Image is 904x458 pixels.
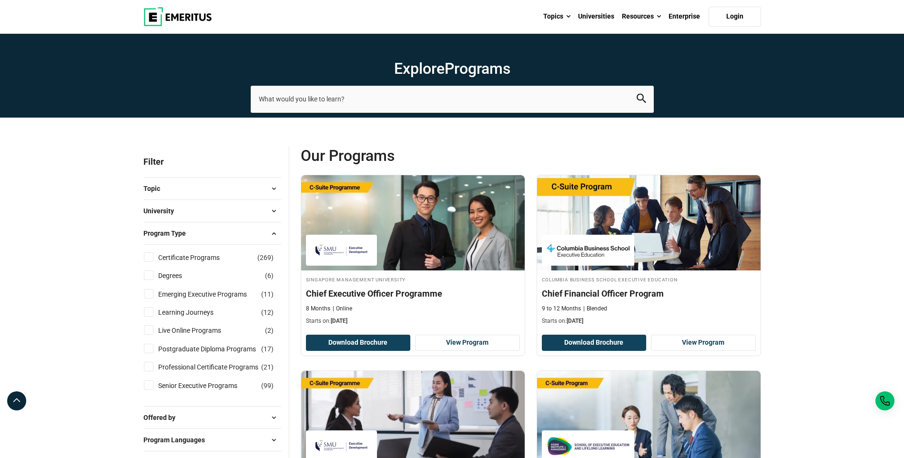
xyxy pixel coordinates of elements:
[257,252,274,263] span: ( )
[143,228,193,239] span: Program Type
[265,325,274,336] span: ( )
[306,275,520,283] h4: Singapore Management University
[143,181,281,196] button: Topic
[651,335,756,351] a: View Program
[415,335,520,351] a: View Program
[261,289,274,299] span: ( )
[542,275,756,283] h4: Columbia Business School Executive Education
[143,206,182,216] span: University
[143,146,281,177] p: Filter
[143,412,183,423] span: Offered by
[158,362,277,372] a: Professional Certificate Programs
[542,305,581,313] p: 9 to 12 Months
[143,433,281,447] button: Program Languages
[158,307,233,318] a: Learning Journeys
[306,317,520,325] p: Starts on:
[583,305,607,313] p: Blended
[537,175,761,270] img: Chief Financial Officer Program | Online Finance Course
[264,363,271,371] span: 21
[143,410,281,425] button: Offered by
[264,290,271,298] span: 11
[637,94,646,105] button: search
[301,175,525,270] img: Chief Executive Officer Programme | Online Leadership Course
[158,325,240,336] a: Live Online Programs
[301,175,525,330] a: Leadership Course by Singapore Management University - September 29, 2025 Singapore Management Un...
[264,382,271,389] span: 99
[709,7,761,27] a: Login
[306,335,411,351] button: Download Brochure
[251,86,654,112] input: search-page
[158,344,275,354] a: Postgraduate Diploma Programs
[143,435,213,445] span: Program Languages
[264,309,271,316] span: 12
[537,175,761,330] a: Finance Course by Columbia Business School Executive Education - September 29, 2025 Columbia Busi...
[333,305,352,313] p: Online
[143,183,168,194] span: Topic
[260,254,271,261] span: 269
[547,435,630,457] img: The Asian Institute of Management
[158,380,256,391] a: Senior Executive Programs
[261,344,274,354] span: ( )
[264,345,271,353] span: 17
[158,289,266,299] a: Emerging Executive Programs
[306,305,330,313] p: 8 Months
[542,288,756,299] h4: Chief Financial Officer Program
[311,239,373,261] img: Singapore Management University
[301,146,531,165] span: Our Programs
[306,288,520,299] h4: Chief Executive Officer Programme
[445,60,510,78] span: Programs
[542,317,756,325] p: Starts on:
[567,318,583,324] span: [DATE]
[251,59,654,78] h1: Explore
[267,272,271,279] span: 6
[265,270,274,281] span: ( )
[158,270,201,281] a: Degrees
[267,327,271,334] span: 2
[261,380,274,391] span: ( )
[143,226,281,240] button: Program Type
[547,239,630,261] img: Columbia Business School Executive Education
[143,204,281,218] button: University
[261,307,274,318] span: ( )
[261,362,274,372] span: ( )
[331,318,347,324] span: [DATE]
[637,96,646,105] a: search
[542,335,647,351] button: Download Brochure
[311,435,373,457] img: Singapore Management University
[158,252,239,263] a: Certificate Programs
